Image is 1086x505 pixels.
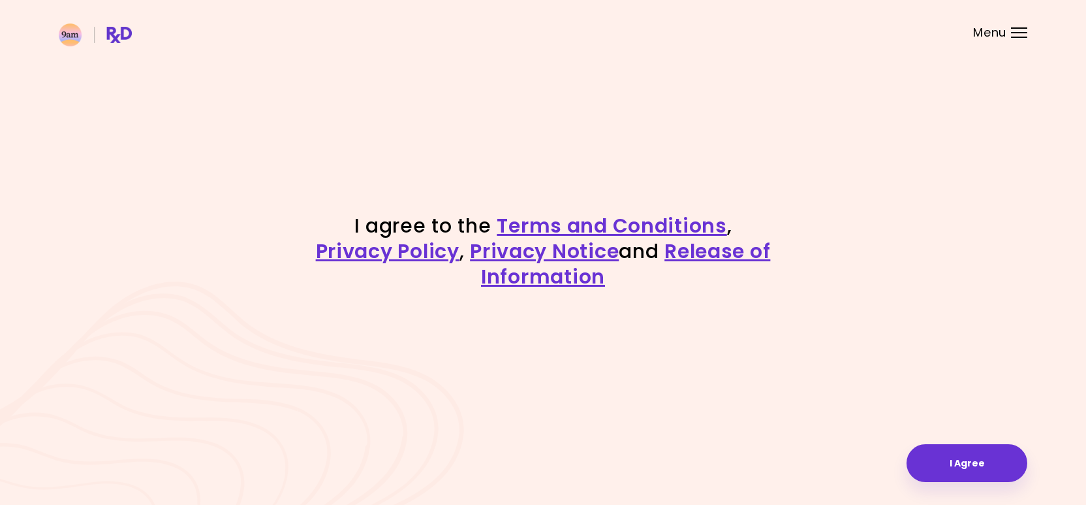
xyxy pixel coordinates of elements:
[907,444,1027,482] button: I Agree
[470,237,619,265] a: Privacy Notice
[481,237,770,291] a: Release of Information
[59,24,132,46] img: RxDiet
[315,213,771,289] h1: I agree to the , , and
[316,237,459,265] a: Privacy Policy
[497,212,726,240] a: Terms and Conditions
[973,27,1006,39] span: Menu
